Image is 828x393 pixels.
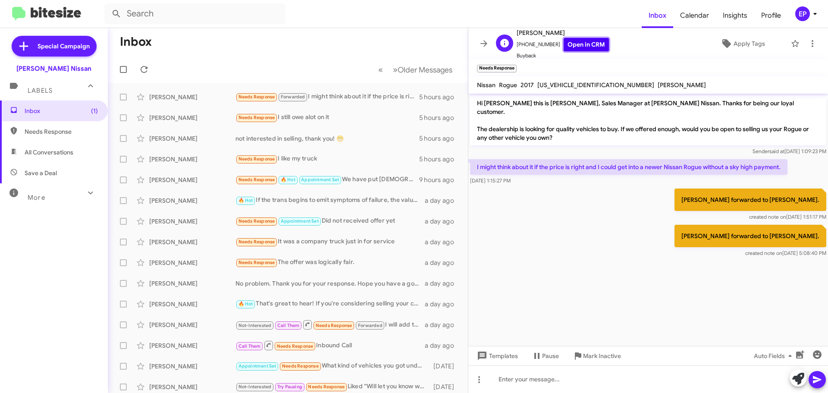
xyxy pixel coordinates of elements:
[238,363,276,369] span: Appointment Set
[25,148,73,157] span: All Conversations
[468,348,525,364] button: Templates
[149,217,235,226] div: [PERSON_NAME]
[281,218,319,224] span: Appointment Set
[149,238,235,246] div: [PERSON_NAME]
[149,93,235,101] div: [PERSON_NAME]
[149,383,235,391] div: [PERSON_NAME]
[788,6,819,21] button: EP
[149,196,235,205] div: [PERSON_NAME]
[425,217,461,226] div: a day ago
[235,175,419,185] div: We have put [DEMOGRAPHIC_DATA] in the back seat way too long. It's time for the world to understa...
[356,321,384,330] span: Forwarded
[753,148,826,154] span: Sender [DATE] 1:09:23 PM
[419,93,461,101] div: 5 hours ago
[429,383,461,391] div: [DATE]
[425,196,461,205] div: a day ago
[674,189,826,211] p: [PERSON_NAME] forwarded to [PERSON_NAME].
[238,260,275,265] span: Needs Response
[235,92,419,102] div: I might think about it if the price is right and I could get into a newer Nissan Rogue without a ...
[388,61,458,79] button: Next
[28,87,53,94] span: Labels
[235,361,429,371] div: What kind of vehicles you got under 10k?
[745,250,782,256] span: created note on
[12,36,97,57] a: Special Campaign
[747,348,802,364] button: Auto Fields
[149,362,235,371] div: [PERSON_NAME]
[373,61,388,79] button: Previous
[716,3,754,28] span: Insights
[235,319,425,330] div: I will add the Chevy exhaust system and engine control module
[235,154,419,164] div: I like my truck
[235,195,425,205] div: If the trans begins to emit symptoms of failure, the value will decrease to around $1800-2000
[238,115,275,120] span: Needs Response
[235,113,419,123] div: I still owe alot on it
[238,156,275,162] span: Needs Response
[25,127,98,136] span: Needs Response
[425,300,461,308] div: a day ago
[745,250,826,256] span: [DATE] 5:08:40 PM
[470,95,826,145] p: Hi [PERSON_NAME] this is [PERSON_NAME], Sales Manager at [PERSON_NAME] Nissan. Thanks for being o...
[16,64,91,73] div: [PERSON_NAME] Nissan
[429,362,461,371] div: [DATE]
[235,134,419,143] div: not interested in selling, thank you! 😁
[517,28,609,38] span: [PERSON_NAME]
[149,176,235,184] div: [PERSON_NAME]
[470,159,787,175] p: I might think about it if the price is right and I could get into a newer Nissan Rogue without a ...
[537,81,654,89] span: [US_VEHICLE_IDENTIFICATION_NUMBER]
[238,94,275,100] span: Needs Response
[235,340,425,351] div: Inbound Call
[28,194,45,201] span: More
[475,348,518,364] span: Templates
[425,341,461,350] div: a day ago
[308,384,345,390] span: Needs Response
[398,65,452,75] span: Older Messages
[25,169,57,177] span: Save a Deal
[104,3,285,24] input: Search
[149,258,235,267] div: [PERSON_NAME]
[749,214,826,220] span: [DATE] 1:51:17 PM
[673,3,716,28] a: Calendar
[91,107,98,115] span: (1)
[754,3,788,28] a: Profile
[564,38,609,51] a: Open in CRM
[749,214,786,220] span: created note on
[301,177,339,182] span: Appointment Set
[674,225,826,247] p: [PERSON_NAME] forwarded to [PERSON_NAME].
[316,323,352,328] span: Needs Response
[149,113,235,122] div: [PERSON_NAME]
[525,348,566,364] button: Pause
[235,216,425,226] div: Did not received offer yet
[517,38,609,51] span: [PHONE_NUMBER]
[425,238,461,246] div: a day ago
[281,177,295,182] span: 🔥 Hot
[238,301,253,307] span: 🔥 Hot
[642,3,673,28] a: Inbox
[238,198,253,203] span: 🔥 Hot
[282,363,319,369] span: Needs Response
[754,348,795,364] span: Auto Fields
[419,134,461,143] div: 5 hours ago
[542,348,559,364] span: Pause
[149,341,235,350] div: [PERSON_NAME]
[795,6,810,21] div: EP
[235,237,425,247] div: It was a company truck just in for service
[279,93,307,101] span: Forwarded
[393,64,398,75] span: »
[149,279,235,288] div: [PERSON_NAME]
[149,134,235,143] div: [PERSON_NAME]
[378,64,383,75] span: «
[419,113,461,122] div: 5 hours ago
[425,321,461,329] div: a day ago
[517,51,609,60] span: Buyback
[149,300,235,308] div: [PERSON_NAME]
[38,42,90,50] span: Special Campaign
[698,36,787,51] button: Apply Tags
[238,323,272,328] span: Not-Interested
[238,343,261,349] span: Call Them
[521,81,534,89] span: 2017
[277,343,314,349] span: Needs Response
[373,61,458,79] nav: Page navigation example
[238,177,275,182] span: Needs Response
